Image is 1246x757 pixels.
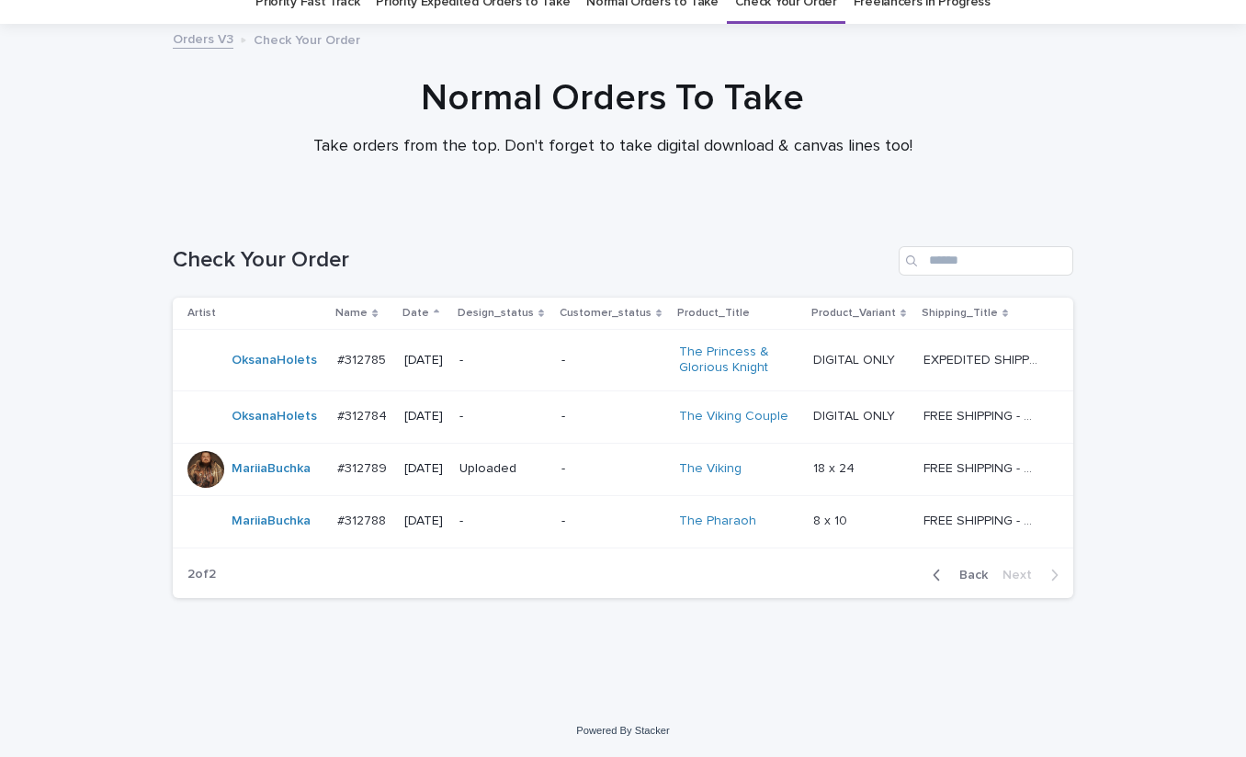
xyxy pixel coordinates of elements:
[679,461,742,477] a: The Viking
[576,725,669,736] a: Powered By Stacker
[173,552,231,597] p: 2 of 2
[337,458,391,477] p: #312789
[173,390,1073,443] tr: OksanaHolets #312784#312784 [DATE]--The Viking Couple DIGITAL ONLYDIGITAL ONLY FREE SHIPPING - pr...
[459,353,546,368] p: -
[173,495,1073,548] tr: MariiaBuchka #312788#312788 [DATE]--The Pharaoh 8 x 108 x 10 FREE SHIPPING - preview in 1-2 busin...
[404,514,445,529] p: [DATE]
[561,461,664,477] p: -
[232,409,317,424] a: OksanaHolets
[813,349,899,368] p: DIGITAL ONLY
[918,567,995,583] button: Back
[813,458,858,477] p: 18 x 24
[1002,569,1043,582] span: Next
[254,28,360,49] p: Check Your Order
[561,409,664,424] p: -
[245,137,980,157] p: Take orders from the top. Don't forget to take digital download & canvas lines too!
[459,409,546,424] p: -
[948,569,988,582] span: Back
[173,247,891,274] h1: Check Your Order
[232,353,317,368] a: OksanaHolets
[561,514,664,529] p: -
[232,514,311,529] a: MariiaBuchka
[187,303,216,323] p: Artist
[679,514,756,529] a: The Pharaoh
[404,409,445,424] p: [DATE]
[679,409,788,424] a: The Viking Couple
[923,349,1042,368] p: EXPEDITED SHIPPING - preview in 1 business day; delivery up to 5 business days after your approval.
[561,353,664,368] p: -
[232,461,311,477] a: MariiaBuchka
[923,405,1042,424] p: FREE SHIPPING - preview in 1-2 business days, after your approval delivery will take 5-10 b.d.
[337,405,391,424] p: #312784
[458,303,534,323] p: Design_status
[173,330,1073,391] tr: OksanaHolets #312785#312785 [DATE]--The Princess & Glorious Knight DIGITAL ONLYDIGITAL ONLY EXPED...
[679,345,794,376] a: The Princess & Glorious Knight
[163,76,1063,120] h1: Normal Orders To Take
[811,303,896,323] p: Product_Variant
[677,303,750,323] p: Product_Title
[173,28,233,49] a: Orders V3
[560,303,651,323] p: Customer_status
[173,443,1073,495] tr: MariiaBuchka #312789#312789 [DATE]Uploaded-The Viking 18 x 2418 x 24 FREE SHIPPING - preview in 1...
[813,510,851,529] p: 8 x 10
[404,461,445,477] p: [DATE]
[335,303,368,323] p: Name
[459,514,546,529] p: -
[404,353,445,368] p: [DATE]
[923,458,1042,477] p: FREE SHIPPING - preview in 1-2 business days, after your approval delivery will take 5-10 b.d.
[459,461,546,477] p: Uploaded
[337,510,390,529] p: #312788
[813,405,899,424] p: DIGITAL ONLY
[402,303,429,323] p: Date
[337,349,390,368] p: #312785
[923,510,1042,529] p: FREE SHIPPING - preview in 1-2 business days, after your approval delivery will take 5-10 b.d.
[899,246,1073,276] input: Search
[995,567,1073,583] button: Next
[922,303,998,323] p: Shipping_Title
